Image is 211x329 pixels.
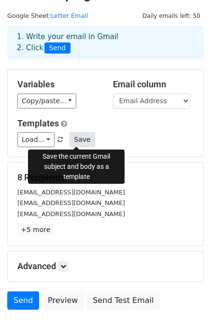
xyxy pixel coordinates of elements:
a: Daily emails left: 50 [139,12,204,19]
h5: Variables [17,79,98,90]
h5: 8 Recipients [17,172,194,183]
a: Copy/paste... [17,94,76,109]
small: [EMAIL_ADDRESS][DOMAIN_NAME] [17,210,125,218]
a: Letter Email [51,12,88,19]
h5: Email column [113,79,194,90]
a: Send Test Email [86,291,160,310]
a: +5 more [17,224,54,236]
iframe: Chat Widget [163,283,211,329]
button: Save [70,132,95,147]
a: Send [7,291,39,310]
small: [EMAIL_ADDRESS][DOMAIN_NAME] [17,199,125,206]
a: Load... [17,132,55,147]
span: Send [44,42,70,54]
h5: Advanced [17,261,194,272]
span: Daily emails left: 50 [139,11,204,21]
div: 1. Write your email in Gmail 2. Click [10,31,201,54]
div: Save the current Gmail subject and body as a template [28,150,125,184]
a: Templates [17,118,59,128]
small: [EMAIL_ADDRESS][DOMAIN_NAME] [17,189,125,196]
small: Google Sheet: [7,12,88,19]
a: Preview [42,291,84,310]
